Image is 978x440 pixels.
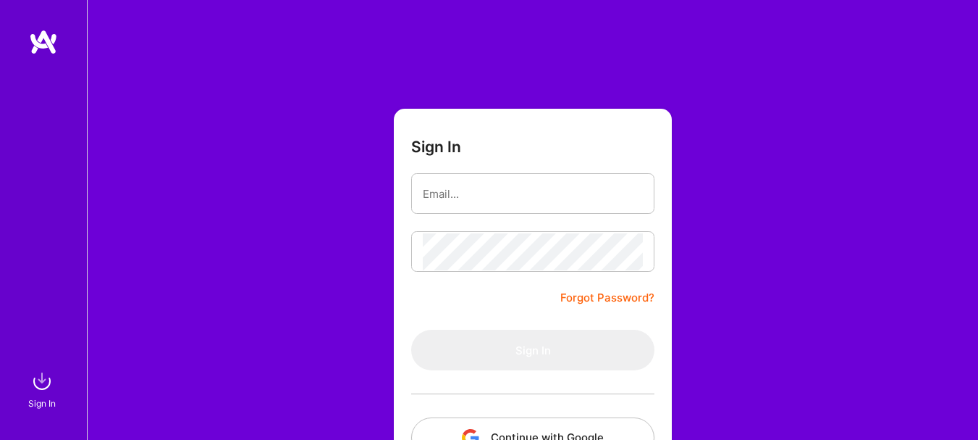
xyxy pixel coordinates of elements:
input: Email... [423,175,643,212]
div: Sign In [28,396,56,411]
h3: Sign In [411,138,461,156]
a: Forgot Password? [560,289,654,307]
img: logo [29,29,58,55]
img: sign in [28,367,56,396]
button: Sign In [411,330,654,370]
a: sign inSign In [30,367,56,411]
